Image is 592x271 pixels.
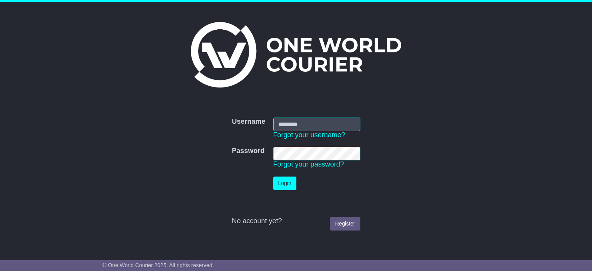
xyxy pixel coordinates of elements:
[273,177,296,190] button: Login
[232,147,264,155] label: Password
[232,217,360,226] div: No account yet?
[232,118,265,126] label: Username
[273,160,344,168] a: Forgot your password?
[273,131,345,139] a: Forgot your username?
[330,217,360,231] a: Register
[103,262,214,268] span: © One World Courier 2025. All rights reserved.
[191,22,401,88] img: One World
